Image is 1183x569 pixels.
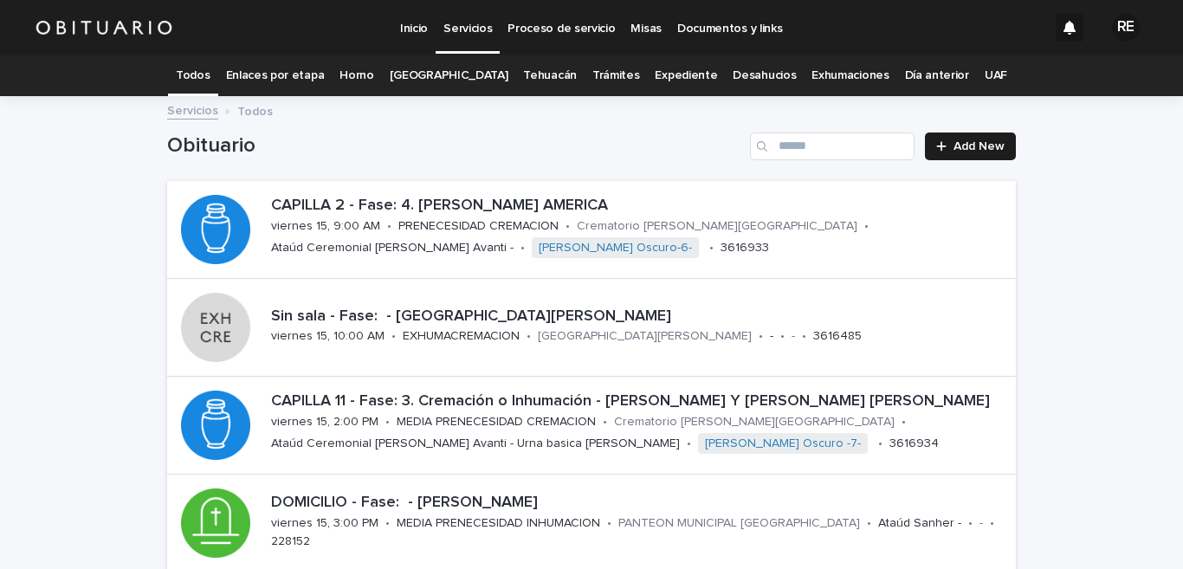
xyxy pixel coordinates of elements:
[889,436,939,451] p: 3616934
[539,242,692,254] font: [PERSON_NAME] Oscuro-6-
[990,516,994,531] p: •
[705,436,861,451] a: [PERSON_NAME] Oscuro -7-
[397,415,596,430] p: MEDIA PRENECESIDAD CREMACION
[391,329,396,344] p: •
[176,55,210,96] a: Todos
[792,329,795,344] p: -
[802,329,806,344] p: •
[687,436,691,451] p: •
[271,436,680,451] p: Ataúd Ceremonial [PERSON_NAME] Avanti - Urna basica [PERSON_NAME]
[398,219,559,234] p: PRENECESIDAD CREMACION
[733,55,796,96] a: Desahucios
[968,516,973,531] p: •
[902,415,906,430] p: •
[780,329,785,344] p: •
[566,219,570,234] p: •
[954,140,1005,152] span: Add New
[397,516,600,531] p: MEDIA PRENECESIDAD INHUMACION
[539,241,692,255] a: [PERSON_NAME] Oscuro-6-
[271,534,310,549] p: 228152
[878,436,882,451] p: •
[167,377,1016,475] a: CAPILLA 11 - Fase: 3. Cremación o Inhumación - [PERSON_NAME] Y [PERSON_NAME] [PERSON_NAME]viernes...
[1112,14,1140,42] div: RE
[167,133,743,158] h1: Obituario
[271,415,378,430] p: viernes 15, 2:00 PM
[592,55,640,96] a: Trámites
[709,241,714,255] p: •
[759,329,763,344] p: •
[520,241,525,255] p: •
[864,219,869,234] p: •
[925,133,1016,160] a: Add New
[271,494,1009,513] p: DOMICILIO - Fase: - [PERSON_NAME]
[905,55,969,96] a: Día anterior
[387,219,391,234] p: •
[655,55,717,96] a: Expediente
[167,181,1016,279] a: CAPILLA 2 - Fase: 4. [PERSON_NAME] AMERICAviernes 15, 9:00 AM•PRENECESIDAD CREMACION•Crematorio [...
[705,437,861,449] font: [PERSON_NAME] Oscuro -7-
[813,329,862,344] p: 3616485
[577,219,857,234] p: Crematorio [PERSON_NAME][GEOGRAPHIC_DATA]
[867,516,871,531] p: •
[618,516,860,531] p: PANTEON MUNICIPAL [GEOGRAPHIC_DATA]
[271,241,514,255] p: Ataúd Ceremonial [PERSON_NAME] Avanti -
[271,392,1009,411] p: CAPILLA 11 - Fase: 3. Cremación o Inhumación - [PERSON_NAME] Y [PERSON_NAME] [PERSON_NAME]
[979,516,983,531] p: -
[271,516,378,531] p: viernes 15, 3:00 PM
[167,100,218,120] a: Servicios
[538,329,752,344] p: [GEOGRAPHIC_DATA][PERSON_NAME]
[614,415,895,430] p: Crematorio [PERSON_NAME][GEOGRAPHIC_DATA]
[226,55,325,96] a: Enlaces por etapa
[35,10,173,45] img: HUM7g2VNRLqGMmR9WVqf
[603,415,607,430] p: •
[527,329,531,344] p: •
[403,329,520,344] p: EXHUMACREMACION
[878,516,961,531] p: Ataúd Sanher -
[271,219,380,234] p: viernes 15, 9:00 AM
[750,133,915,160] input: Search
[607,516,611,531] p: •
[523,55,577,96] a: Tehuacán
[271,307,1009,327] p: Sin sala - Fase: - [GEOGRAPHIC_DATA][PERSON_NAME]
[339,55,373,96] a: Horno
[237,100,273,120] p: Todos
[721,241,769,255] p: 3616933
[271,197,1009,216] p: CAPILLA 2 - Fase: 4. [PERSON_NAME] AMERICA
[271,329,385,344] p: viernes 15, 10:00 AM
[385,516,390,531] p: •
[390,55,508,96] a: [GEOGRAPHIC_DATA]
[167,279,1016,377] a: Sin sala - Fase: - [GEOGRAPHIC_DATA][PERSON_NAME]viernes 15, 10:00 AM•EXHUMACREMACION•[GEOGRAPHIC...
[985,55,1007,96] a: UAF
[385,415,390,430] p: •
[811,55,889,96] a: Exhumaciones
[770,329,773,344] p: -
